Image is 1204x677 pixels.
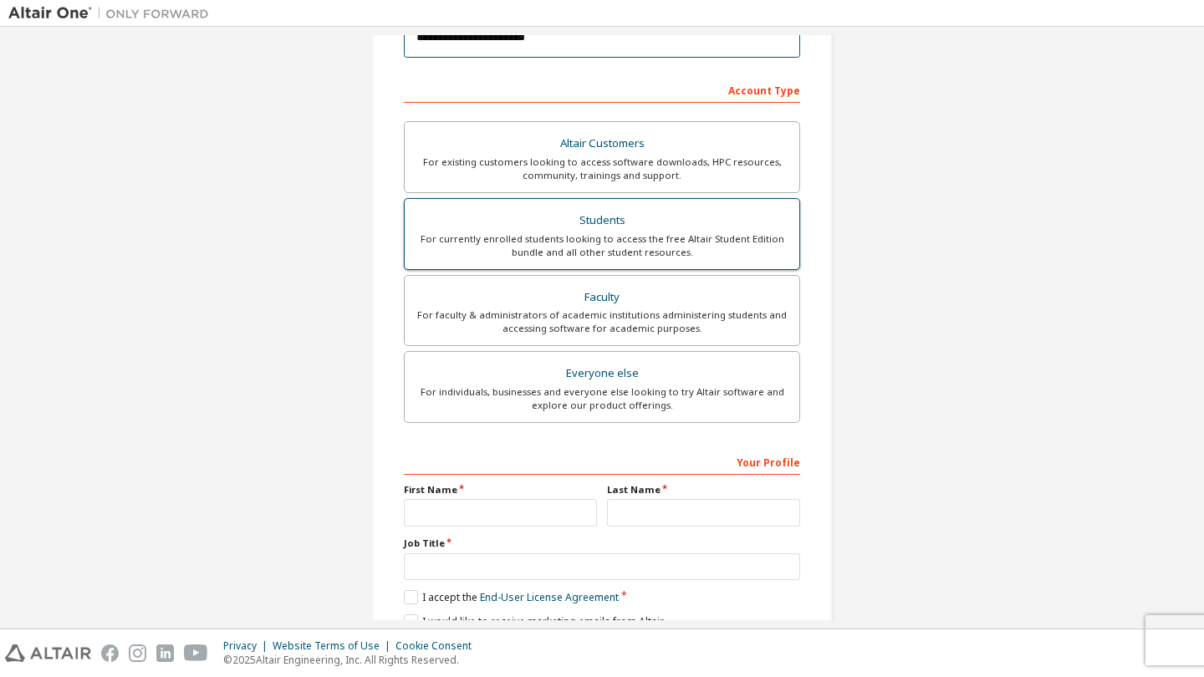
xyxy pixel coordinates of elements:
div: For existing customers looking to access software downloads, HPC resources, community, trainings ... [415,155,789,182]
div: Cookie Consent [395,639,482,653]
label: I would like to receive marketing emails from Altair [404,614,664,629]
label: First Name [404,483,597,496]
img: facebook.svg [101,644,119,662]
div: Website Terms of Use [273,639,395,653]
img: instagram.svg [129,644,146,662]
div: Faculty [415,286,789,309]
div: Privacy [223,639,273,653]
div: For faculty & administrators of academic institutions administering students and accessing softwa... [415,308,789,335]
label: Last Name [607,483,800,496]
img: Altair One [8,5,217,22]
div: Your Profile [404,448,800,475]
div: Altair Customers [415,132,789,155]
label: Job Title [404,537,800,550]
div: Account Type [404,76,800,103]
div: Everyone else [415,362,789,385]
label: I accept the [404,590,619,604]
img: youtube.svg [184,644,208,662]
p: © 2025 Altair Engineering, Inc. All Rights Reserved. [223,653,482,667]
img: altair_logo.svg [5,644,91,662]
div: For currently enrolled students looking to access the free Altair Student Edition bundle and all ... [415,232,789,259]
img: linkedin.svg [156,644,174,662]
a: End-User License Agreement [480,590,619,604]
div: For individuals, businesses and everyone else looking to try Altair software and explore our prod... [415,385,789,412]
div: Students [415,209,789,232]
